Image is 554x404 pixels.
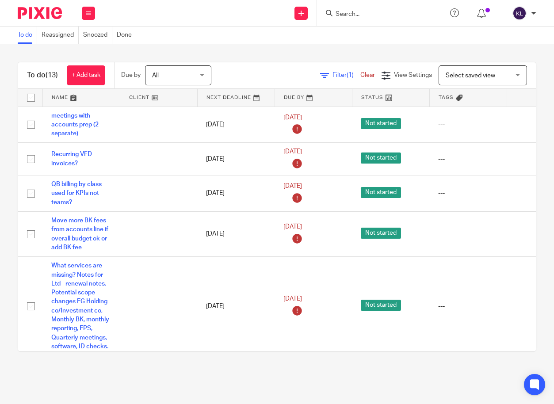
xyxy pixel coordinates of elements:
[438,189,498,198] div: ---
[18,27,37,44] a: To do
[197,107,275,143] td: [DATE]
[197,211,275,256] td: [DATE]
[152,72,159,79] span: All
[360,72,375,78] a: Clear
[18,7,62,19] img: Pixie
[83,27,112,44] a: Snoozed
[361,118,401,129] span: Not started
[51,113,99,137] a: meetings with accounts prep (2 separate)
[361,300,401,311] span: Not started
[197,143,275,175] td: [DATE]
[332,72,360,78] span: Filter
[361,187,401,198] span: Not started
[197,175,275,212] td: [DATE]
[117,27,136,44] a: Done
[51,217,108,251] a: Move more BK fees from accounts line if overall budget ok or add BK fee
[283,296,302,302] span: [DATE]
[27,71,58,80] h1: To do
[283,183,302,189] span: [DATE]
[335,11,414,19] input: Search
[121,71,141,80] p: Due by
[512,6,527,20] img: svg%3E
[67,65,105,85] a: + Add task
[438,155,498,164] div: ---
[283,224,302,230] span: [DATE]
[51,263,109,350] a: What services are missing? Notes for Ltd - renewal notes. Potential scope changes EG Holding co/I...
[438,229,498,238] div: ---
[46,72,58,79] span: (13)
[394,72,432,78] span: View Settings
[347,72,354,78] span: (1)
[283,114,302,121] span: [DATE]
[438,120,498,129] div: ---
[197,257,275,356] td: [DATE]
[51,151,92,166] a: Recurring VFD invoices?
[361,152,401,164] span: Not started
[438,302,498,311] div: ---
[361,228,401,239] span: Not started
[51,181,102,206] a: QB billing by class used for KPIs not teams?
[283,149,302,155] span: [DATE]
[42,27,79,44] a: Reassigned
[439,95,454,100] span: Tags
[446,72,495,79] span: Select saved view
